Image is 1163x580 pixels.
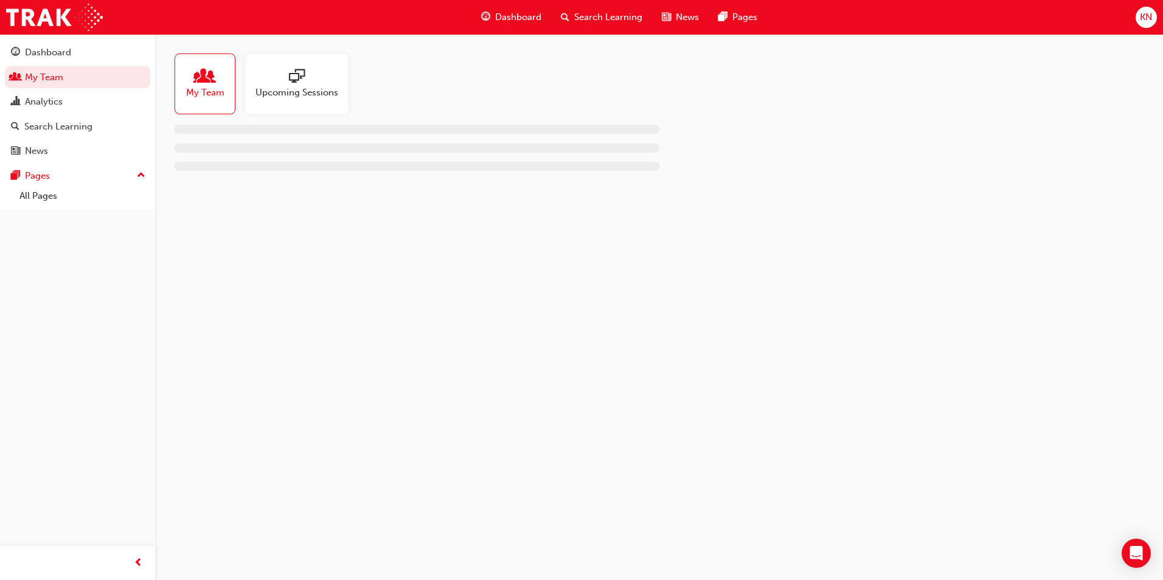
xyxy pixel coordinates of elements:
[495,10,541,24] span: Dashboard
[25,46,71,60] div: Dashboard
[561,10,569,25] span: search-icon
[6,4,103,31] img: Trak
[11,72,20,83] span: people-icon
[25,95,63,109] div: Analytics
[11,47,20,58] span: guage-icon
[5,91,150,113] a: Analytics
[11,97,20,108] span: chart-icon
[551,5,652,30] a: search-iconSearch Learning
[197,69,213,86] span: people-icon
[5,140,150,162] a: News
[11,122,19,133] span: search-icon
[137,168,145,184] span: up-icon
[245,54,358,114] a: Upcoming Sessions
[5,66,150,89] a: My Team
[5,116,150,138] a: Search Learning
[1136,7,1157,28] button: KN
[186,86,224,100] span: My Team
[5,39,150,165] button: DashboardMy TeamAnalyticsSearch LearningNews
[15,187,150,205] a: All Pages
[676,10,699,24] span: News
[11,146,20,157] span: news-icon
[481,10,490,25] span: guage-icon
[5,41,150,64] a: Dashboard
[662,10,671,25] span: news-icon
[11,171,20,182] span: pages-icon
[1140,10,1152,24] span: KN
[1122,539,1151,568] div: Open Intercom Messenger
[652,5,709,30] a: news-iconNews
[574,10,642,24] span: Search Learning
[25,169,50,183] div: Pages
[175,54,245,114] a: My Team
[471,5,551,30] a: guage-iconDashboard
[289,69,305,86] span: sessionType_ONLINE_URL-icon
[5,165,150,187] button: Pages
[709,5,767,30] a: pages-iconPages
[732,10,757,24] span: Pages
[25,144,48,158] div: News
[255,86,338,100] span: Upcoming Sessions
[718,10,727,25] span: pages-icon
[24,120,92,134] div: Search Learning
[134,556,143,571] span: prev-icon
